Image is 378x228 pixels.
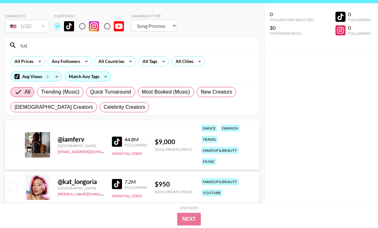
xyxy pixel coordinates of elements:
span: New Creators [201,88,232,96]
div: Any Followers [48,57,81,66]
div: 44.8M [125,136,147,143]
div: Currency is locked to USD [5,18,49,34]
div: youtube [201,189,222,196]
span: [DEMOGRAPHIC_DATA] Creators [15,103,93,111]
div: makeup & beauty [201,147,238,154]
input: Search by User Name [17,40,255,50]
div: All Prices [11,57,35,66]
div: Estimated Price [270,31,314,36]
div: Campaign Type [131,14,177,18]
div: Avg Views [11,72,62,81]
div: [GEOGRAPHIC_DATA] [58,143,104,148]
div: Followers [348,17,371,22]
div: dance [201,125,217,132]
div: Influencers Selected [270,17,314,22]
div: [GEOGRAPHIC_DATA] [58,186,104,190]
span: All [25,88,30,96]
div: travel [201,136,218,143]
div: 0 [270,11,314,17]
div: 0 [348,11,371,17]
a: [PERSON_NAME][EMAIL_ADDRESS][DOMAIN_NAME] [58,190,151,196]
div: 0 [348,25,371,31]
img: TikTok [112,137,122,147]
div: Currency [5,14,49,18]
a: [EMAIL_ADDRESS][DOMAIN_NAME] [58,148,121,154]
div: USD [6,21,48,32]
iframe: Drift Widget Chat Controller [346,196,370,220]
div: All Tags [139,57,159,66]
div: $0 [270,25,314,31]
button: View Full Stats [112,194,142,198]
div: All Cities [172,57,195,66]
button: View Full Stats [112,151,142,156]
div: makeup & beauty [201,178,238,185]
div: Followers [348,31,371,36]
img: Instagram [89,21,99,31]
div: $ 9,000 [155,138,192,146]
img: YouTube [114,21,124,31]
div: Followers [125,143,147,147]
div: Followers [125,185,147,190]
div: Song Promo Price [155,147,192,152]
div: $ 950 [155,180,192,188]
div: @ iamferv [58,135,104,143]
div: @ kat_longoria [58,178,104,186]
span: Trending (Music) [41,88,79,96]
span: Most Booked (Music) [142,88,190,96]
button: Next [177,213,201,225]
span: Quick Turnaround [90,88,131,96]
div: Match Any Tags [65,72,111,81]
div: 7.2M [125,179,147,185]
div: music [201,158,216,165]
div: fashion [221,125,240,132]
div: Song Promo Price [155,189,192,194]
div: All Countries [95,57,125,66]
span: Celebrity Creators [104,103,145,111]
img: TikTok [112,179,122,189]
div: Platform [54,14,129,18]
img: TikTok [64,21,74,31]
div: Step 1 of 2 [180,206,198,210]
